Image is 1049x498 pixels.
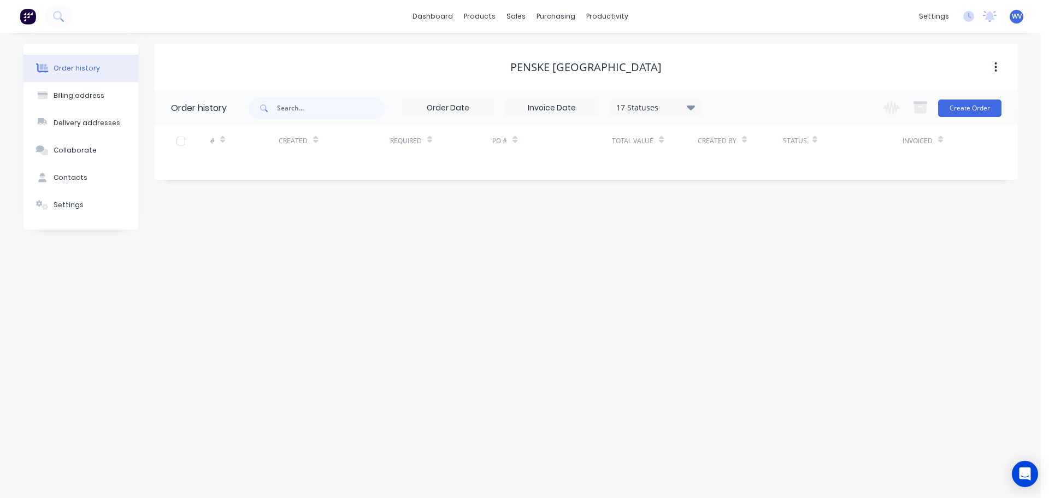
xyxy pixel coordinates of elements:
div: Contacts [54,173,87,183]
div: Open Intercom Messenger [1012,461,1038,487]
div: sales [501,8,531,25]
button: Delivery addresses [23,109,138,137]
button: Billing address [23,82,138,109]
span: WV [1012,11,1022,21]
div: Penske [GEOGRAPHIC_DATA] [510,61,662,74]
div: Status [783,126,903,156]
button: Settings [23,191,138,219]
div: Delivery addresses [54,118,120,128]
div: Required [390,126,493,156]
div: Created By [698,126,783,156]
div: 17 Statuses [610,102,702,114]
div: Invoiced [903,136,933,146]
div: # [210,126,279,156]
div: Total Value [612,136,653,146]
div: Settings [54,200,84,210]
div: Order history [54,63,100,73]
div: purchasing [531,8,581,25]
div: Total Value [612,126,697,156]
div: Created By [698,136,736,146]
div: Order history [171,102,227,115]
div: Status [783,136,807,146]
input: Order Date [402,100,494,116]
div: # [210,136,215,146]
div: Created [279,136,308,146]
div: Required [390,136,422,146]
a: dashboard [407,8,458,25]
div: Collaborate [54,145,97,155]
button: Collaborate [23,137,138,164]
div: PO # [492,126,612,156]
div: Created [279,126,390,156]
button: Contacts [23,164,138,191]
button: Create Order [938,99,1001,117]
div: products [458,8,501,25]
div: PO # [492,136,507,146]
div: Invoiced [903,126,971,156]
div: productivity [581,8,634,25]
div: Billing address [54,91,104,101]
button: Order history [23,55,138,82]
input: Search... [277,97,385,119]
img: Factory [20,8,36,25]
div: settings [914,8,954,25]
input: Invoice Date [506,100,598,116]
